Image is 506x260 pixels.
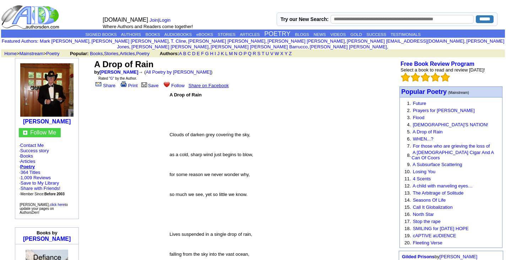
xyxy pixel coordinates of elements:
[19,143,75,197] font: · · · · ·
[411,73,420,82] img: bigemptystars.png
[192,51,195,56] a: D
[221,51,224,56] a: K
[229,51,233,56] a: M
[413,183,473,189] a: A child with marveling eyes…
[169,172,320,177] p: for some reason we never wonder why,
[20,159,36,164] a: Articles
[407,136,411,142] font: 6.
[201,51,204,56] a: F
[404,233,411,238] font: 19.
[413,136,434,142] a: WHEN...?
[407,122,411,127] font: 4.
[234,51,237,56] a: N
[99,69,138,75] a: [PERSON_NAME]
[404,219,411,224] font: 17.
[140,81,148,87] img: library.gif
[253,51,256,56] a: R
[121,32,141,37] a: AUTHORS
[40,38,504,49] font: , , , , , , , , , ,
[388,45,389,49] font: i
[346,39,347,43] font: i
[149,17,158,23] a: Join
[404,176,411,181] font: 11.
[2,51,69,56] font: > >
[391,32,420,37] a: TESTIMONIALS
[366,32,386,37] a: SUCCESS
[257,51,261,56] a: S
[169,152,320,157] p: as a cold, sharp wind just begins to blow,
[404,190,411,196] font: 13.
[413,108,475,113] a: Prayers for [PERSON_NAME]
[441,73,450,82] img: bigemptystars.png
[94,69,138,75] font: by
[30,129,56,136] a: Follow Me
[404,197,411,203] font: 14.
[46,246,47,249] img: shim.gif
[117,38,504,49] a: [PERSON_NAME] Jones
[401,67,485,73] font: Select a book to read and review [DATE]!
[21,170,40,175] a: 364 Titles
[37,230,58,235] b: Books by
[413,197,446,203] a: Seasons Of Life
[407,162,411,167] font: 9.
[407,101,411,106] font: 1.
[284,51,287,56] a: Y
[225,51,228,56] a: L
[205,51,209,56] a: G
[413,122,488,127] a: [DEMOGRAPHIC_DATA]'S NATION!
[149,17,173,23] font: |
[347,38,464,44] a: [PERSON_NAME] [EMAIL_ADDRESS][DOMAIN_NAME]
[103,17,148,23] font: [DOMAIN_NAME]
[402,254,477,259] font: by
[4,51,17,56] a: Home
[20,63,74,117] img: 1330.jpg
[402,254,435,259] a: Gilded Prisons
[188,38,265,44] a: [PERSON_NAME] [PERSON_NAME]
[169,251,320,257] p: falling from the sky into the vast ocean,
[280,51,283,56] a: X
[310,44,387,49] a: [PERSON_NAME] [PERSON_NAME]
[210,45,211,49] font: i
[413,219,441,224] a: Stop the rape
[110,76,113,80] a: G
[210,51,213,56] a: H
[23,131,27,135] img: gc.jpg
[23,118,71,124] a: [PERSON_NAME]
[20,143,44,148] a: Contact Me
[413,143,490,149] a: For those who are grieving the loss of
[47,246,48,249] img: shim.gif
[404,240,411,245] font: 20.
[197,51,200,56] a: E
[281,16,328,22] label: Try our New Search:
[19,180,60,196] font: · · ·
[413,233,456,238] a: cAPTIVE aUDIENCE
[407,143,411,149] font: 7.
[217,51,220,56] a: J
[85,32,116,37] a: SIGNED BOOKS
[267,38,344,44] a: [PERSON_NAME] [PERSON_NAME]
[169,132,320,137] p: Clouds of darken grey covering the sky,
[160,51,179,56] b: Authors:
[274,51,279,56] a: W
[21,175,51,180] a: 1,009 Reviews
[407,108,411,113] font: 2.
[448,91,469,95] font: (Mainstream)
[46,51,60,56] a: Poetry
[404,205,411,210] font: 15.
[169,92,202,97] b: A Drop of Rain
[264,30,290,37] a: POETRY
[404,212,411,217] font: 16.
[96,81,102,87] img: share_page.gif
[413,176,431,181] a: 4 Scents
[413,129,443,134] a: A Drop of Rain
[413,115,425,120] a: Flood
[70,51,298,56] font: , , ,
[131,44,208,49] a: [PERSON_NAME] [PERSON_NAME]
[196,32,213,37] a: eBOOKS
